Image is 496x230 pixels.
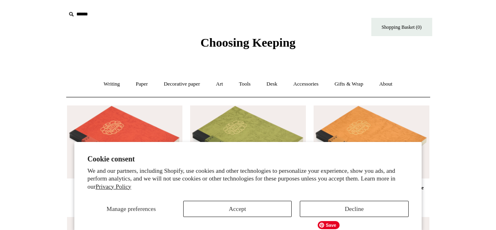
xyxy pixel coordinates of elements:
[259,73,285,95] a: Desk
[128,73,155,95] a: Paper
[200,42,295,48] a: Choosing Keeping
[372,73,400,95] a: About
[190,105,305,178] img: Choosing Keeping Lined B6 Notebook, Green
[327,73,370,95] a: Gifts & Wrap
[209,73,230,95] a: Art
[96,73,127,95] a: Writing
[314,105,429,178] a: Choosing Keeping Plain B6 Notebook, Orange Ochre Choosing Keeping Plain B6 Notebook, Orange Ochre
[87,201,175,217] button: Manage preferences
[67,105,182,178] a: Choosing Keeping Micro Grid B6 Notebook, Vermilion Choosing Keeping Micro Grid B6 Notebook, Vermi...
[200,36,295,49] span: Choosing Keeping
[190,105,305,178] a: Choosing Keeping Lined B6 Notebook, Green Choosing Keeping Lined B6 Notebook, Green Temporarily O...
[87,155,409,163] h2: Cookie consent
[87,167,409,191] p: We and our partners, including Shopify, use cookies and other technologies to personalize your ex...
[106,206,156,212] span: Manage preferences
[67,105,182,178] img: Choosing Keeping Micro Grid B6 Notebook, Vermilion
[300,201,409,217] button: Decline
[156,73,207,95] a: Decorative paper
[69,183,180,202] div: Choosing Keeping Micro Grid B6 Notebook, Vermilion
[286,73,326,95] a: Accessories
[183,201,292,217] button: Accept
[95,183,131,190] a: Privacy Policy
[232,73,258,95] a: Tools
[67,183,182,216] a: Choosing Keeping Micro Grid B6 Notebook, Vermilion £18.00
[318,221,340,229] span: Save
[314,105,429,178] img: Choosing Keeping Plain B6 Notebook, Orange Ochre
[371,18,432,36] a: Shopping Basket (0)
